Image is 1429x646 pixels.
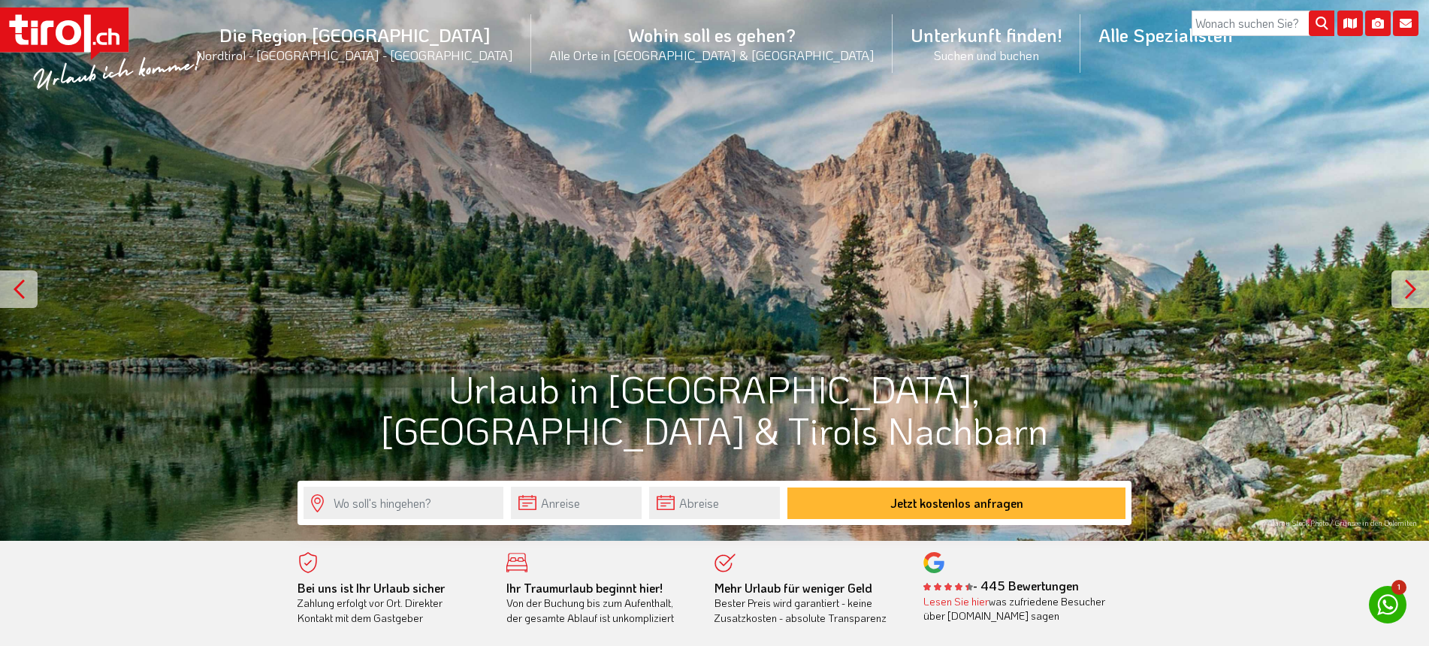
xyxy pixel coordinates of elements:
a: 1 [1369,586,1406,623]
small: Suchen und buchen [911,47,1062,63]
b: Mehr Urlaub für weniger Geld [714,580,872,596]
input: Wo soll's hingehen? [304,487,503,519]
a: Die Region [GEOGRAPHIC_DATA]Nordtirol - [GEOGRAPHIC_DATA] - [GEOGRAPHIC_DATA] [178,7,531,80]
input: Abreise [649,487,780,519]
small: Alle Orte in [GEOGRAPHIC_DATA] & [GEOGRAPHIC_DATA] [549,47,875,63]
input: Anreise [511,487,642,519]
div: Bester Preis wird garantiert - keine Zusatzkosten - absolute Transparenz [714,581,901,626]
a: Lesen Sie hier [923,594,989,608]
div: Zahlung erfolgt vor Ort. Direkter Kontakt mit dem Gastgeber [298,581,484,626]
a: Alle Spezialisten [1080,7,1251,63]
div: Von der Buchung bis zum Aufenthalt, der gesamte Ablauf ist unkompliziert [506,581,693,626]
button: Jetzt kostenlos anfragen [787,488,1125,519]
b: Ihr Traumurlaub beginnt hier! [506,580,663,596]
i: Karte öffnen [1337,11,1363,36]
a: Unterkunft finden!Suchen und buchen [893,7,1080,80]
b: - 445 Bewertungen [923,578,1079,593]
span: 1 [1391,580,1406,595]
i: Kontakt [1393,11,1418,36]
b: Bei uns ist Ihr Urlaub sicher [298,580,445,596]
i: Fotogalerie [1365,11,1391,36]
a: Wohin soll es gehen?Alle Orte in [GEOGRAPHIC_DATA] & [GEOGRAPHIC_DATA] [531,7,893,80]
div: was zufriedene Besucher über [DOMAIN_NAME] sagen [923,594,1110,623]
input: Wonach suchen Sie? [1192,11,1334,36]
small: Nordtirol - [GEOGRAPHIC_DATA] - [GEOGRAPHIC_DATA] [196,47,513,63]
